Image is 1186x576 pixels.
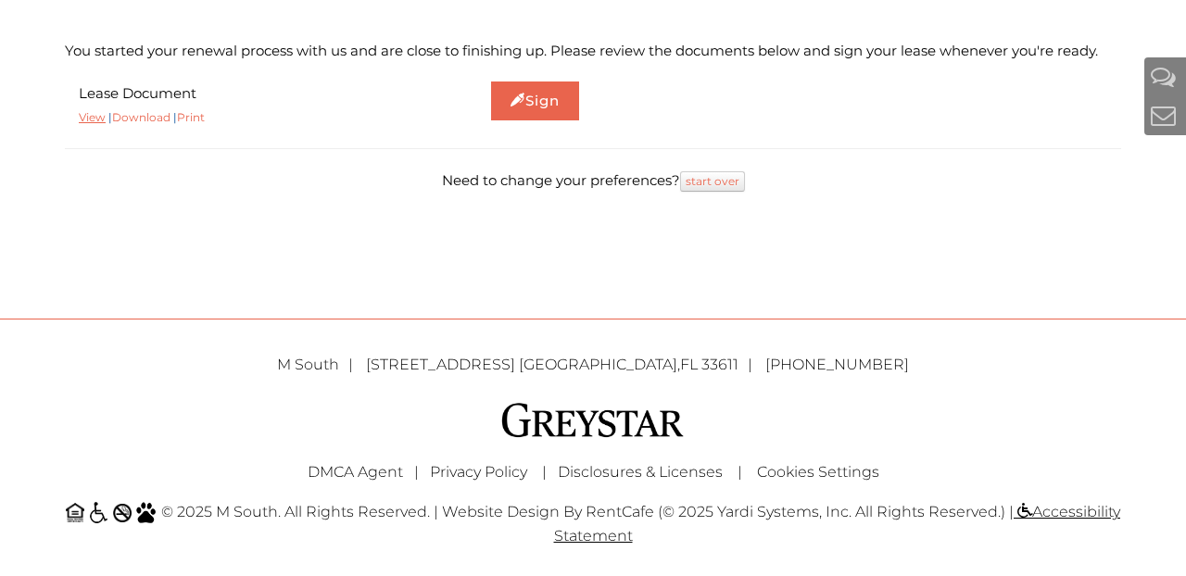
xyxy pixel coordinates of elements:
a: start over [680,171,745,192]
a: View [79,110,106,124]
img: Equal Housing Opportunity and Greystar Fair Housing Statement [66,503,84,522]
img: Pet Friendly [136,502,157,523]
span: | [542,463,547,481]
a: Contact [1151,100,1176,131]
div: © 2025 M South. All Rights Reserved. | Website Design by RentCafe (© 2025 Yardi Systems, Inc. All... [51,491,1135,557]
span: | [108,110,170,124]
span: M South [277,356,362,373]
a: Greystar DMCA Agent [308,463,403,481]
a: Greystar Privacy Policy [430,463,527,481]
img: Accessible community and Greystar Fair Housing Statement [88,502,108,523]
span: [GEOGRAPHIC_DATA] [519,356,677,373]
div: Lease Document [65,81,329,130]
span: , [366,356,762,373]
a: [PHONE_NUMBER] [765,356,909,373]
img: Greystar logo and Greystar website [500,400,686,440]
a: Help And Support [1151,61,1176,92]
p: You started your renewal process with us and are close to finishing up. Please review the documen... [65,39,1121,63]
a: M South [STREET_ADDRESS] [GEOGRAPHIC_DATA],FL 33611 [277,356,762,373]
a: Print [177,110,205,124]
img: No Smoking [113,504,132,522]
span: | [738,463,742,481]
a: Download [112,110,170,124]
p: Need to change your preferences? [65,169,1121,193]
span: 33611 [701,356,738,373]
a: Cookies Settings [757,463,879,481]
span: FL [680,356,698,373]
a: Disclosures & Licenses [558,463,723,481]
a: Sign [491,81,579,120]
span: | [173,110,205,124]
span: | [414,463,419,481]
span: [STREET_ADDRESS] [366,356,515,373]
